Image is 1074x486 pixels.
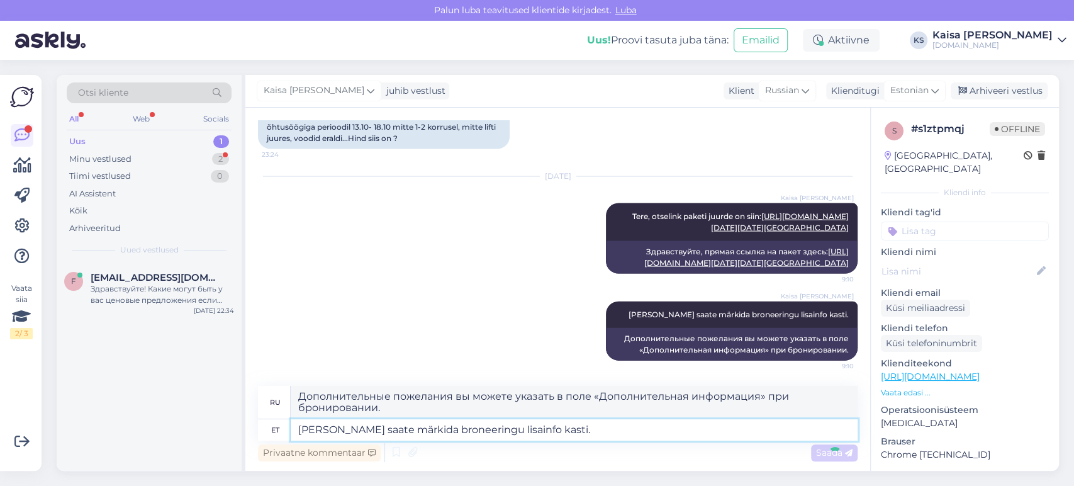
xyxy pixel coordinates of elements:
[10,328,33,339] div: 2 / 3
[612,4,640,16] span: Luba
[201,111,232,127] div: Socials
[881,187,1049,198] div: Kliendi info
[69,153,131,166] div: Minu vestlused
[885,149,1024,176] div: [GEOGRAPHIC_DATA], [GEOGRAPHIC_DATA]
[881,322,1049,335] p: Kliendi telefon
[881,371,980,382] a: [URL][DOMAIN_NAME]
[910,31,927,49] div: KS
[990,122,1045,136] span: Offline
[69,135,86,148] div: Uus
[781,193,854,203] span: Kaisa [PERSON_NAME]
[711,212,849,232] a: [URL][DOMAIN_NAME][DATE][DATE][GEOGRAPHIC_DATA]
[781,291,854,301] span: Kaisa [PERSON_NAME]
[803,29,880,52] div: Aktiivne
[881,246,1049,259] p: Kliendi nimi
[258,171,858,182] div: [DATE]
[734,28,788,52] button: Emailid
[932,30,1053,40] div: Kaisa [PERSON_NAME]
[629,310,849,319] span: [PERSON_NAME] saate märkida broneeringu lisainfo kasti.
[69,205,87,217] div: Kõik
[892,126,897,135] span: s
[69,188,116,200] div: AI Assistent
[765,84,799,98] span: Russian
[10,283,33,339] div: Vaata siia
[213,135,229,148] div: 1
[881,435,1049,448] p: Brauser
[120,244,179,256] span: Uued vestlused
[212,153,229,166] div: 2
[890,84,929,98] span: Estonian
[258,105,510,149] div: Tere. Soovime Estonia Medical SPA, et hommiku- ja õhtusöögiga perioodil 13.10- 18.10 mitte 1-2 ko...
[78,86,128,99] span: Otsi kliente
[932,40,1053,50] div: [DOMAIN_NAME]
[211,170,229,183] div: 0
[69,170,131,183] div: Tiimi vestlused
[587,34,611,46] b: Uus!
[951,82,1048,99] div: Arhiveeri vestlus
[881,222,1049,240] input: Lisa tag
[264,84,364,98] span: Kaisa [PERSON_NAME]
[130,111,152,127] div: Web
[911,121,990,137] div: # s1ztpmqj
[91,283,234,306] div: Здравствуйте! Какие могут быть у вас ценовые предложения если запланировать групповой заезд в оте...
[881,404,1049,417] p: Operatsioonisüsteem
[69,222,121,235] div: Arhiveeritud
[881,206,1049,219] p: Kliendi tag'id
[724,84,754,98] div: Klient
[881,335,982,352] div: Küsi telefoninumbrit
[606,241,858,274] div: Здравствуйте, прямая ссылка на пакет здесь:
[881,417,1049,430] p: [MEDICAL_DATA]
[881,264,1034,278] input: Lisa nimi
[10,85,34,109] img: Askly Logo
[881,300,970,317] div: Küsi meiliaadressi
[807,274,854,284] span: 9:10
[881,387,1049,398] p: Vaata edasi ...
[881,286,1049,300] p: Kliendi email
[587,33,729,48] div: Proovi tasuta juba täna:
[71,276,76,286] span: f
[262,150,309,159] span: 23:24
[807,361,854,371] span: 9:10
[932,30,1066,50] a: Kaisa [PERSON_NAME][DOMAIN_NAME]
[881,448,1049,461] p: Chrome [TECHNICAL_ID]
[91,272,221,283] span: fonovaev88@gmail.com
[67,111,81,127] div: All
[194,306,234,315] div: [DATE] 22:34
[606,328,858,361] div: Дополнительные пожелания вы можете указать в поле «Дополнительная информация» при бронировании.
[632,212,849,232] span: Tere, otselink paketi juurde on siin:
[881,357,1049,370] p: Klienditeekond
[381,84,445,98] div: juhib vestlust
[826,84,880,98] div: Klienditugi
